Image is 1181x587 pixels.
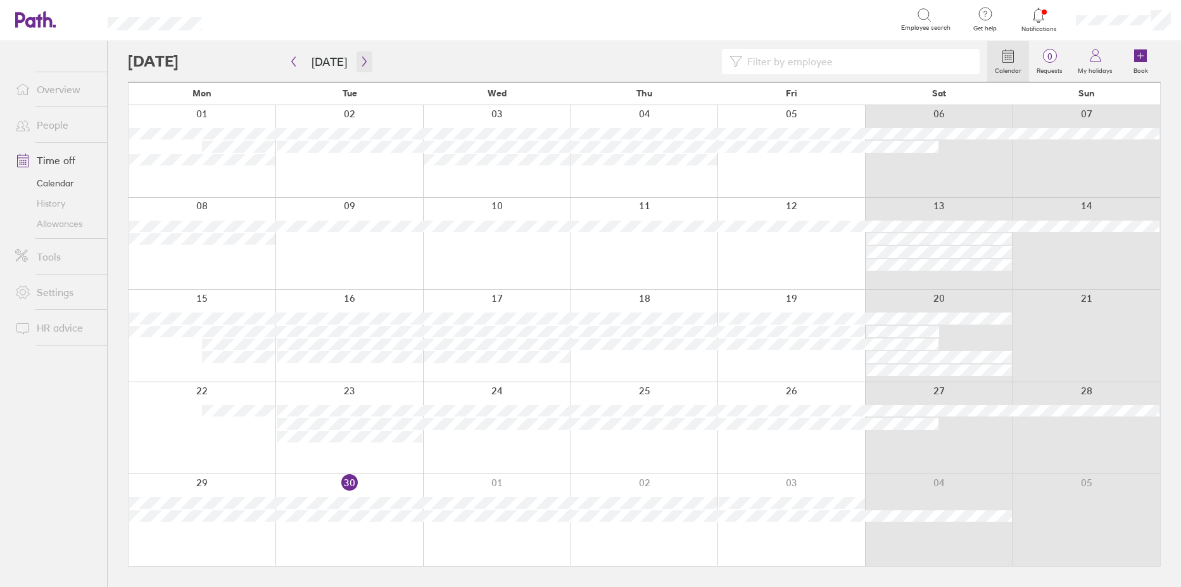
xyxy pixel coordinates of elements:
[5,214,107,234] a: Allowances
[488,88,507,98] span: Wed
[5,173,107,193] a: Calendar
[1120,41,1161,82] a: Book
[987,41,1029,82] a: Calendar
[301,51,357,72] button: [DATE]
[987,63,1029,75] label: Calendar
[742,49,972,74] input: Filter by employee
[636,88,652,98] span: Thu
[5,315,107,340] a: HR advice
[5,280,107,305] a: Settings
[1018,6,1059,33] a: Notifications
[5,148,107,173] a: Time off
[786,88,797,98] span: Fri
[1070,41,1120,82] a: My holidays
[343,88,357,98] span: Tue
[1029,63,1070,75] label: Requests
[1018,25,1059,33] span: Notifications
[5,77,107,102] a: Overview
[1126,63,1156,75] label: Book
[1070,63,1120,75] label: My holidays
[193,88,212,98] span: Mon
[5,244,107,269] a: Tools
[964,25,1006,32] span: Get help
[1029,51,1070,61] span: 0
[1078,88,1095,98] span: Sun
[901,24,950,32] span: Employee search
[236,13,268,25] div: Search
[932,88,946,98] span: Sat
[1029,41,1070,82] a: 0Requests
[5,193,107,214] a: History
[5,112,107,138] a: People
